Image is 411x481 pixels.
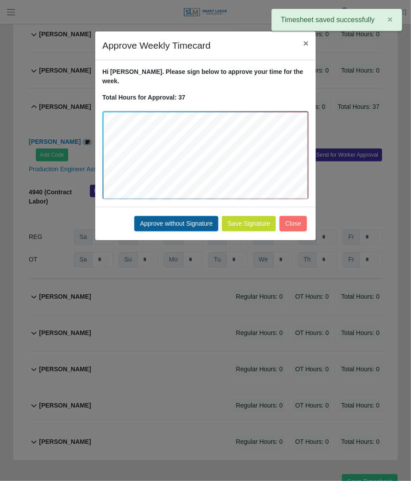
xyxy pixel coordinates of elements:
div: Timesheet saved successfully [271,9,402,31]
button: Close [279,216,307,231]
button: Save Signature [222,216,276,231]
span: × [388,14,393,24]
button: Approve without Signature [134,216,218,231]
span: × [303,38,309,48]
button: Close [296,31,316,55]
strong: Total Hours for Approval: 37 [102,94,185,101]
h4: Approve Weekly Timecard [102,38,211,53]
strong: Hi [PERSON_NAME]. Please sign below to approve your time for the week. [102,68,303,85]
